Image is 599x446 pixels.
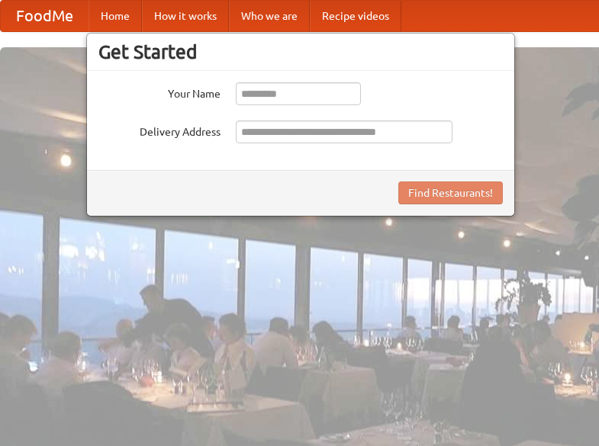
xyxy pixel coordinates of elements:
[142,1,229,31] a: How it works
[98,40,503,63] h3: Get Started
[89,1,142,31] a: Home
[229,1,310,31] a: Who we are
[398,181,503,204] button: Find Restaurants!
[310,1,401,31] a: Recipe videos
[1,1,89,31] a: FoodMe
[98,120,221,140] label: Delivery Address
[98,82,221,101] label: Your Name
